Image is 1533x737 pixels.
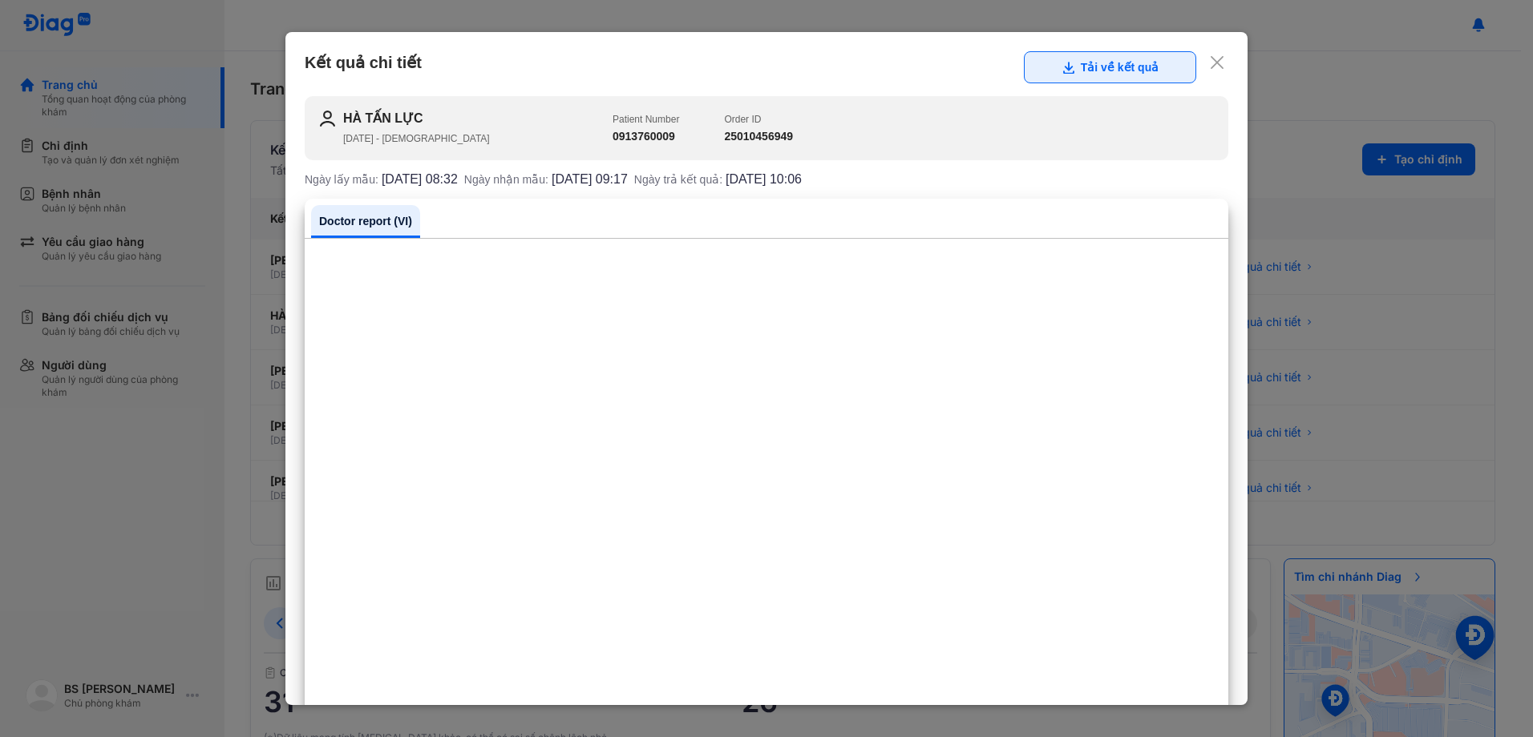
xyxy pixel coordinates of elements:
button: Tải về kết quả [1024,51,1196,83]
a: Doctor report (VI) [311,205,420,238]
span: Patient Number [613,114,679,125]
div: Ngày lấy mẫu: [305,173,458,186]
span: [DATE] - [DEMOGRAPHIC_DATA] [343,133,490,144]
span: [DATE] 08:32 [382,173,458,186]
span: [DATE] 10:06 [726,173,802,186]
div: Ngày nhận mẫu: [464,173,628,186]
span: [DATE] 09:17 [552,173,628,186]
h3: 25010456949 [724,128,793,145]
span: Order ID [724,114,761,125]
div: Kết quả chi tiết [305,51,1228,83]
div: Ngày trả kết quả: [634,173,802,186]
h2: HÀ TẤN LỰC [343,109,613,128]
h3: 0913760009 [613,128,679,145]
